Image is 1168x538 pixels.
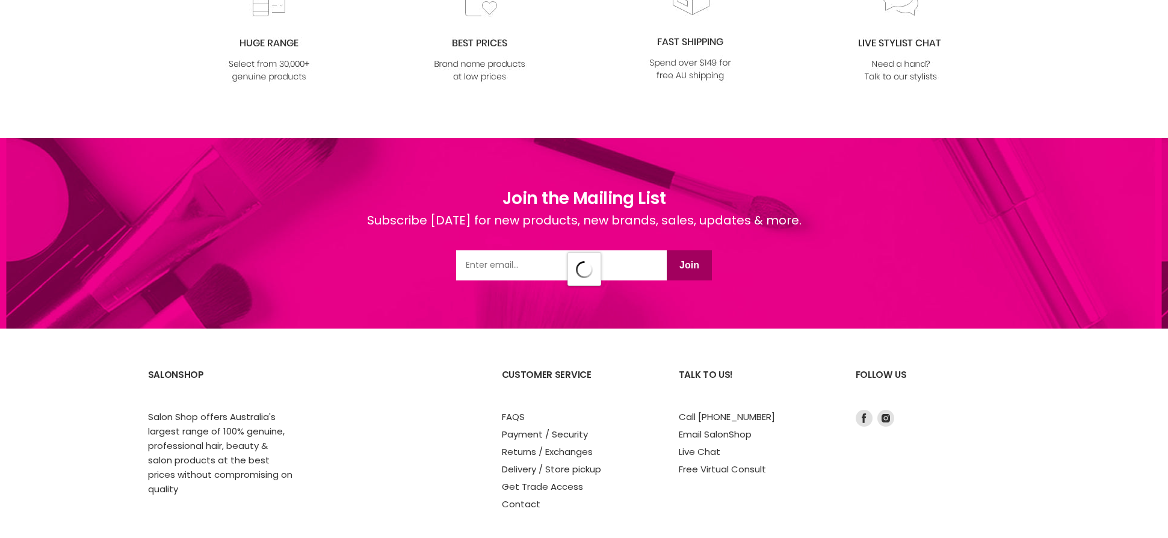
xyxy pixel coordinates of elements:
h2: Talk to us! [679,360,832,410]
a: Returns / Exchanges [502,445,593,458]
input: Email [456,250,667,280]
p: Salon Shop offers Australia's largest range of 100% genuine, professional hair, beauty & salon pr... [148,410,292,496]
a: Get Trade Access [502,480,583,493]
h2: Follow us [856,360,1021,410]
a: Live Chat [679,445,720,458]
h1: Join the Mailing List [367,186,802,211]
a: Call [PHONE_NUMBER] [679,410,775,423]
div: Subscribe [DATE] for new products, new brands, sales, updates & more. [367,211,802,250]
a: FAQS [502,410,525,423]
h2: SalonShop [148,360,301,410]
a: Free Virtual Consult [679,463,766,475]
h2: Customer Service [502,360,655,410]
a: Delivery / Store pickup [502,463,601,475]
a: Payment / Security [502,428,588,441]
button: Join [667,250,712,280]
a: Email SalonShop [679,428,752,441]
a: Contact [502,498,540,510]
